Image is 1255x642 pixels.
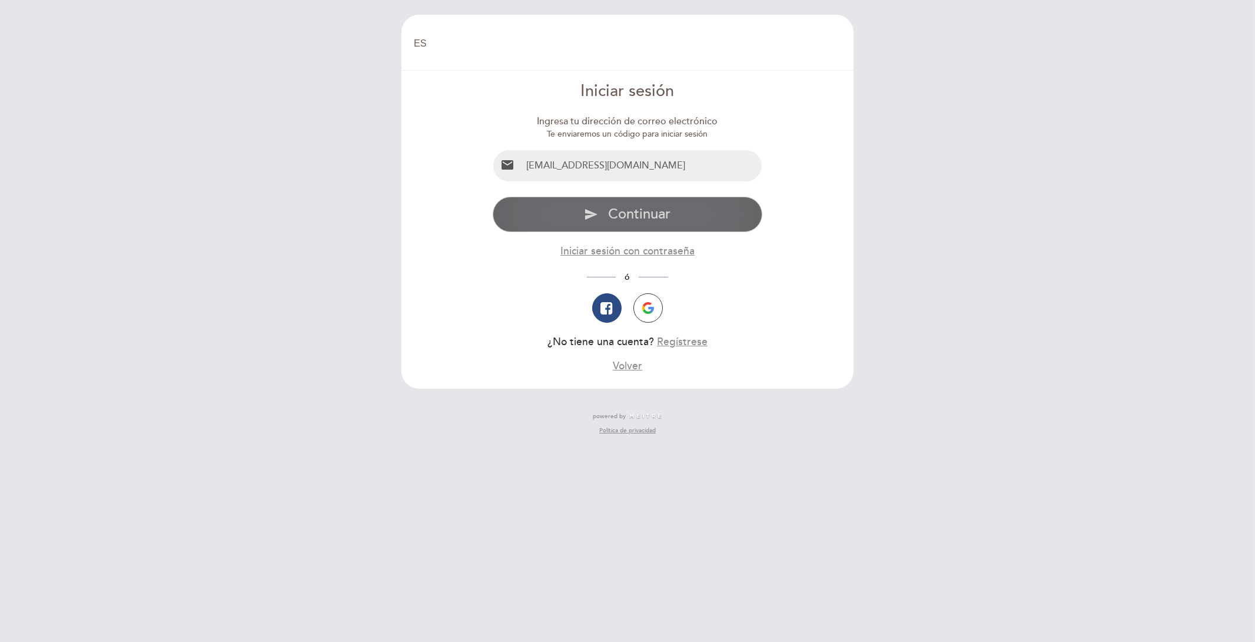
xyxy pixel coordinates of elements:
[593,412,626,421] span: powered by
[493,197,763,232] button: send Continuar
[642,302,654,314] img: icon-google.png
[584,207,598,221] i: send
[560,244,695,259] button: Iniciar sesión con contraseña
[493,128,763,140] div: Te enviaremos un código para iniciar sesión
[500,158,514,172] i: email
[616,272,639,282] span: ó
[629,413,662,419] img: MEITRE
[493,115,763,128] div: Ingresa tu dirección de correo electrónico
[608,206,670,223] span: Continuar
[493,80,763,103] div: Iniciar sesión
[599,426,656,435] a: Política de privacidad
[593,412,662,421] a: powered by
[657,335,708,349] button: Regístrese
[547,336,654,348] span: ¿No tiene una cuenta?
[613,359,642,373] button: Volver
[522,150,762,181] input: Email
